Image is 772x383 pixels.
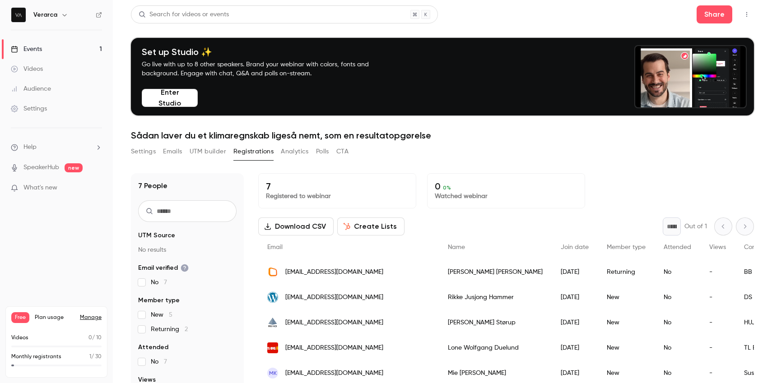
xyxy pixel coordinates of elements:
span: MK [269,369,277,377]
span: 0 % [443,185,451,191]
a: SpeakerHub [23,163,59,172]
button: Settings [131,144,156,159]
span: 7 [164,359,167,365]
button: Enter Studio [142,89,198,107]
span: [EMAIL_ADDRESS][DOMAIN_NAME] [285,318,383,328]
p: Registered to webinar [266,192,409,201]
button: Download CSV [258,217,334,235]
div: - [700,285,735,310]
span: Views [709,244,726,250]
span: No [151,357,167,366]
h4: Set up Studio ✨ [142,46,390,57]
span: Attended [664,244,691,250]
img: huj.dk [267,317,278,328]
p: Out of 1 [684,222,707,231]
div: - [700,259,735,285]
div: New [598,310,655,335]
div: Search for videos or events [139,10,229,19]
span: Email [267,244,283,250]
div: Rikke Jusjong Hammer [439,285,552,310]
div: [PERSON_NAME] Størup [439,310,552,335]
span: 7 [164,279,167,286]
span: Member type [138,296,180,305]
div: No [655,310,700,335]
h6: Verarca [33,10,57,19]
span: 0 [88,335,92,341]
img: beierholm.dk [267,267,278,277]
a: Manage [80,314,102,321]
span: Plan usage [35,314,74,321]
span: Name [448,244,465,250]
button: Create Lists [337,217,405,235]
div: New [598,335,655,360]
span: Help [23,143,37,152]
p: Watched webinar [435,192,577,201]
iframe: Noticeable Trigger [91,184,102,192]
button: Analytics [281,144,309,159]
div: Audience [11,84,51,93]
img: ds-kvalitet.dk [267,292,278,303]
span: new [65,163,83,172]
div: Events [11,45,42,54]
div: [DATE] [552,310,598,335]
span: Join date [561,244,589,250]
p: / 30 [89,353,102,361]
div: Lone Wolfgang Duelund [439,335,552,360]
span: No [151,278,167,287]
p: Videos [11,334,28,342]
span: Email verified [138,263,189,272]
span: 2 [185,326,188,332]
p: / 10 [88,334,102,342]
p: 0 [435,181,577,192]
span: Member type [607,244,646,250]
span: 1 [89,354,91,360]
div: Videos [11,65,43,74]
span: New [151,310,172,319]
div: No [655,259,700,285]
p: Go live with up to 8 other speakers. Brand your webinar with colors, fonts and background. Engage... [142,60,390,78]
img: tlbyg.dk [267,342,278,353]
button: CTA [336,144,349,159]
button: UTM builder [190,144,226,159]
span: 5 [169,312,172,318]
span: Returning [151,325,188,334]
span: [EMAIL_ADDRESS][DOMAIN_NAME] [285,268,383,277]
p: Monthly registrants [11,353,61,361]
span: Attended [138,343,168,352]
p: No results [138,245,237,254]
span: Free [11,312,29,323]
h1: 7 People [138,180,167,191]
div: Settings [11,104,47,113]
div: [PERSON_NAME] [PERSON_NAME] [439,259,552,285]
button: Share [697,5,732,23]
div: [DATE] [552,259,598,285]
span: [EMAIL_ADDRESS][DOMAIN_NAME] [285,343,383,353]
button: Emails [163,144,182,159]
div: [DATE] [552,285,598,310]
img: Verarca [11,8,26,22]
button: Polls [316,144,329,159]
div: - [700,310,735,335]
h1: Sådan laver du et klimaregnskab ligeså nemt, som en resultatopgørelse [131,130,754,141]
div: New [598,285,655,310]
p: 7 [266,181,409,192]
li: help-dropdown-opener [11,143,102,152]
button: Registrations [233,144,274,159]
div: No [655,285,700,310]
div: No [655,335,700,360]
div: [DATE] [552,335,598,360]
div: - [700,335,735,360]
span: [EMAIL_ADDRESS][DOMAIN_NAME] [285,293,383,302]
span: [EMAIL_ADDRESS][DOMAIN_NAME] [285,369,383,378]
span: What's new [23,183,57,193]
div: Returning [598,259,655,285]
span: UTM Source [138,231,175,240]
